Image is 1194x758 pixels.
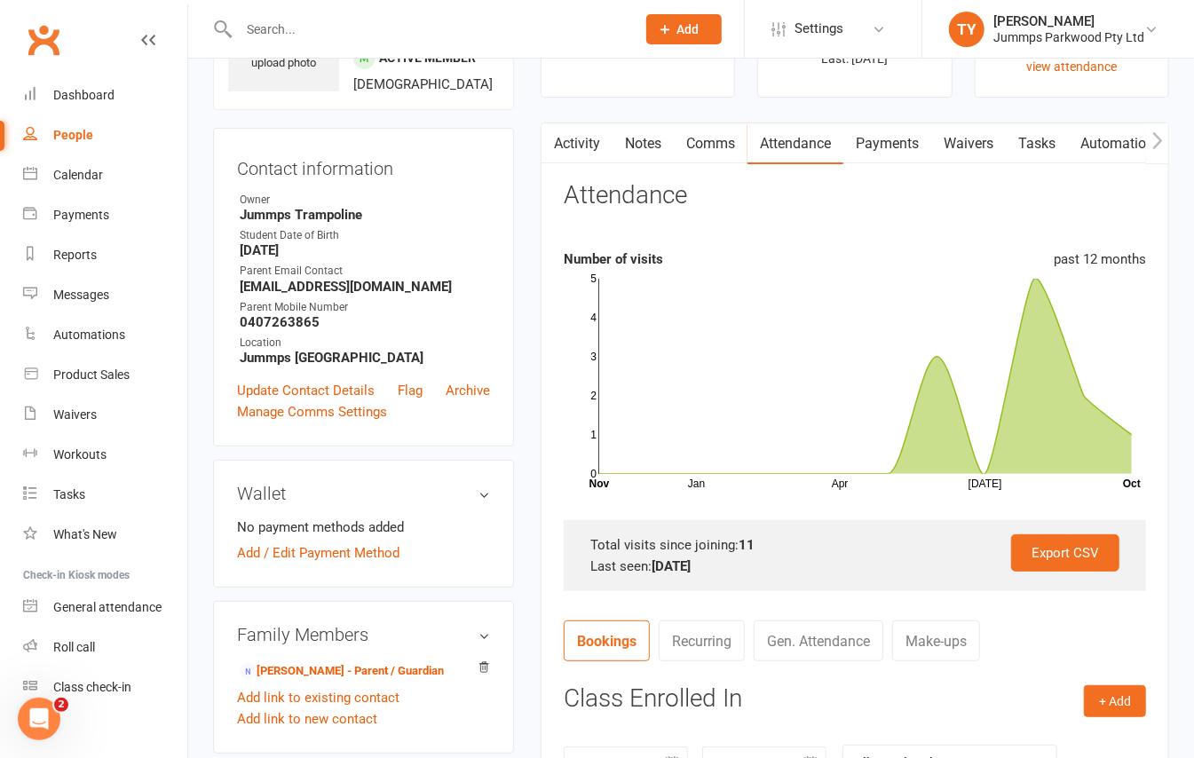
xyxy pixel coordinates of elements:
[237,484,490,503] h3: Wallet
[747,123,843,164] a: Attendance
[240,314,490,330] strong: 0407263865
[564,620,650,661] a: Bookings
[240,662,444,681] a: [PERSON_NAME] - Parent / Guardian
[237,708,377,730] a: Add link to new contact
[53,168,103,182] div: Calendar
[23,515,187,555] a: What's New
[53,367,130,382] div: Product Sales
[237,542,399,564] a: Add / Edit Payment Method
[237,152,490,178] h3: Contact information
[398,380,423,401] a: Flag
[23,475,187,515] a: Tasks
[23,315,187,355] a: Automations
[949,12,984,47] div: TY
[564,685,1146,713] h3: Class Enrolled In
[240,279,490,295] strong: [EMAIL_ADDRESS][DOMAIN_NAME]
[1084,685,1146,717] button: + Add
[53,128,93,142] div: People
[674,123,747,164] a: Comms
[240,227,490,244] div: Student Date of Birth
[23,115,187,155] a: People
[53,680,131,694] div: Class check-in
[53,407,97,422] div: Waivers
[18,698,60,740] iframe: Intercom live chat
[542,123,613,164] a: Activity
[240,207,490,223] strong: Jummps Trampoline
[1011,534,1119,572] a: Export CSV
[23,75,187,115] a: Dashboard
[23,155,187,195] a: Calendar
[53,527,117,541] div: What's New
[590,556,1119,577] div: Last seen:
[23,667,187,707] a: Class kiosk mode
[446,380,490,401] a: Archive
[240,335,490,351] div: Location
[564,251,663,267] strong: Number of visits
[240,299,490,316] div: Parent Mobile Number
[23,275,187,315] a: Messages
[53,600,162,614] div: General attendance
[23,235,187,275] a: Reports
[652,558,691,574] strong: [DATE]
[53,328,125,342] div: Automations
[53,447,107,462] div: Workouts
[1068,123,1174,164] a: Automations
[53,640,95,654] div: Roll call
[1054,249,1146,270] div: past 12 months
[23,628,187,667] a: Roll call
[843,123,931,164] a: Payments
[54,698,68,712] span: 2
[53,208,109,222] div: Payments
[590,534,1119,556] div: Total visits since joining:
[353,76,493,92] span: [DEMOGRAPHIC_DATA]
[240,242,490,258] strong: [DATE]
[892,620,980,661] a: Make-ups
[1006,123,1068,164] a: Tasks
[1026,59,1117,74] a: view attendance
[53,487,85,501] div: Tasks
[237,401,387,422] a: Manage Comms Settings
[739,537,755,553] strong: 11
[237,687,399,708] a: Add link to existing contact
[237,625,490,644] h3: Family Members
[53,248,97,262] div: Reports
[754,620,883,661] a: Gen. Attendance
[53,288,109,302] div: Messages
[23,195,187,235] a: Payments
[233,17,623,42] input: Search...
[237,517,490,538] li: No payment methods added
[23,355,187,395] a: Product Sales
[23,435,187,475] a: Workouts
[240,192,490,209] div: Owner
[240,350,490,366] strong: Jummps [GEOGRAPHIC_DATA]
[613,123,674,164] a: Notes
[993,13,1144,29] div: [PERSON_NAME]
[564,182,687,209] h3: Attendance
[646,14,722,44] button: Add
[53,88,115,102] div: Dashboard
[21,18,66,62] a: Clubworx
[659,620,745,661] a: Recurring
[795,9,843,49] span: Settings
[931,123,1006,164] a: Waivers
[240,263,490,280] div: Parent Email Contact
[993,29,1144,45] div: Jummps Parkwood Pty Ltd
[23,395,187,435] a: Waivers
[23,588,187,628] a: General attendance kiosk mode
[677,22,700,36] span: Add
[237,380,375,401] a: Update Contact Details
